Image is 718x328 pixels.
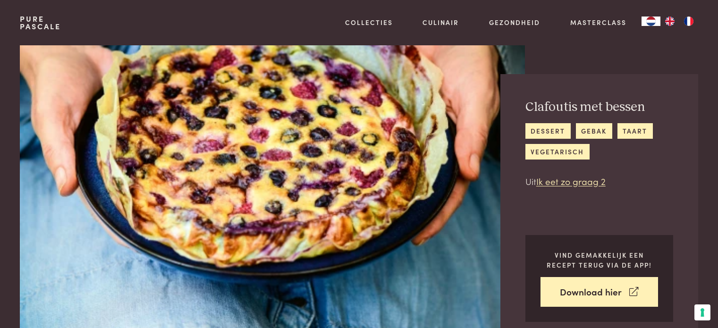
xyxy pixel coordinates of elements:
[422,17,459,27] a: Culinair
[576,123,612,139] a: gebak
[525,144,590,160] a: vegetarisch
[642,17,698,26] aside: Language selected: Nederlands
[525,99,673,116] h2: Clafoutis met bessen
[536,175,606,187] a: Ik eet zo graag 2
[541,250,658,269] p: Vind gemakkelijk een recept terug via de app!
[642,17,660,26] a: NL
[541,277,658,307] a: Download hier
[489,17,540,27] a: Gezondheid
[617,123,653,139] a: taart
[660,17,679,26] a: EN
[570,17,626,27] a: Masterclass
[525,175,673,188] p: Uit
[694,304,710,320] button: Uw voorkeuren voor toestemming voor trackingtechnologieën
[679,17,698,26] a: FR
[525,123,571,139] a: dessert
[345,17,393,27] a: Collecties
[642,17,660,26] div: Language
[660,17,698,26] ul: Language list
[20,15,61,30] a: PurePascale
